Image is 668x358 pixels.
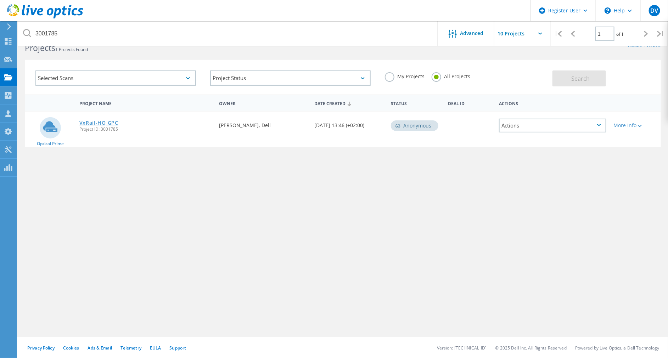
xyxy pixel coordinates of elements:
a: Privacy Policy [27,345,55,351]
a: Live Optics Dashboard [7,15,83,20]
div: | [653,21,668,46]
li: © 2025 Dell Inc. All Rights Reserved [495,345,567,351]
span: DV [650,8,658,13]
div: Project Status [210,70,371,86]
a: Cookies [63,345,79,351]
div: Project Name [76,96,216,109]
div: Owner [215,96,311,109]
span: 1 Projects Found [55,46,88,52]
div: [PERSON_NAME], Dell [215,112,311,135]
a: Telemetry [120,345,141,351]
div: More Info [613,123,657,128]
li: Version: [TECHNICAL_ID] [437,345,487,351]
button: Search [552,70,606,86]
span: of 1 [616,31,624,37]
li: Powered by Live Optics, a Dell Technology [575,345,659,351]
div: Deal Id [445,96,496,109]
input: Search projects by name, owner, ID, company, etc [18,21,438,46]
span: Optical Prime [37,142,64,146]
label: All Projects [432,72,470,79]
span: Search [572,75,590,83]
div: Selected Scans [35,70,196,86]
div: Date Created [311,96,387,110]
div: Actions [499,119,606,132]
span: Project ID: 3001785 [79,127,212,131]
div: Anonymous [391,120,438,131]
div: | [551,21,566,46]
a: Ads & Email [88,345,112,351]
div: [DATE] 13:46 (+02:00) [311,112,387,135]
label: My Projects [385,72,425,79]
a: Support [169,345,186,351]
a: VxRail-HQ GPC [79,120,118,125]
div: Actions [495,96,610,109]
a: EULA [150,345,161,351]
span: Advanced [460,31,484,36]
div: Status [387,96,445,109]
svg: \n [605,7,611,14]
